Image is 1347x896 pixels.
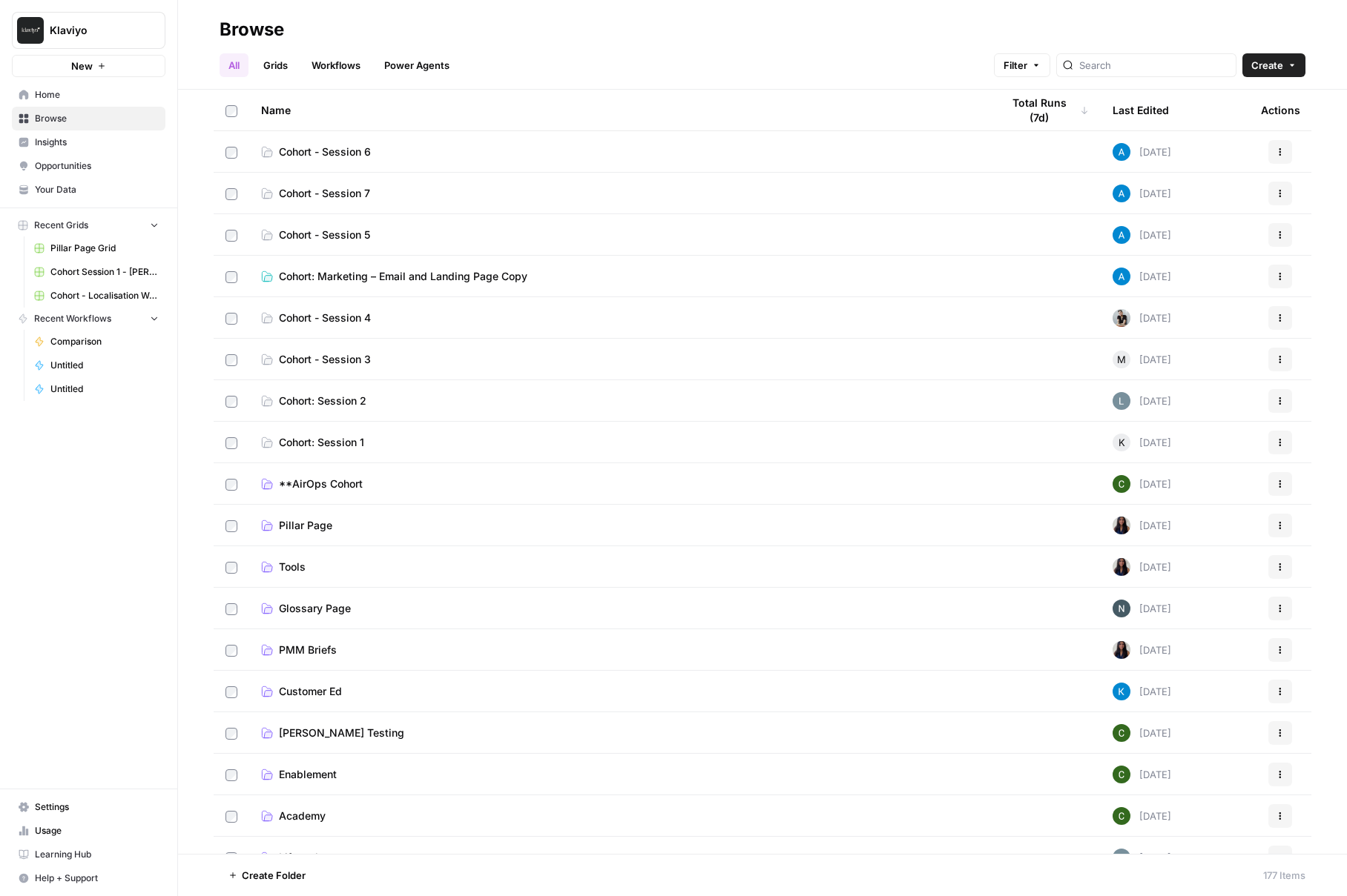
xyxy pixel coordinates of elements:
div: Browse [220,18,284,42]
div: [DATE] [1113,807,1171,825]
a: Cohort - Session 5 [261,228,978,242]
div: [DATE] [1113,268,1171,285]
span: Settings [35,800,159,814]
span: Untitled [50,382,159,396]
img: rox323kbkgutb4wcij4krxobkpon [1113,641,1130,659]
a: Customer Ed [261,684,978,699]
span: Filter [1004,58,1027,73]
input: Search [1079,58,1230,73]
div: [DATE] [1113,392,1171,410]
button: Create Folder [220,863,314,887]
a: Untitled [27,377,165,401]
a: Your Data [12,178,165,202]
img: o3cqybgnmipr355j8nz4zpq1mc6x [1113,143,1130,161]
span: Cohort - Session 3 [279,352,371,367]
span: Lifecycle [279,850,324,865]
span: Cohort Session 1 - [PERSON_NAME] workflow 1 Grid [50,265,159,279]
div: [DATE] [1113,185,1171,202]
a: Grids [254,53,297,77]
span: Pillar Page [279,518,332,533]
a: Insights [12,130,165,154]
span: Cohort - Session 4 [279,311,371,325]
span: Create Folder [242,868,306,883]
img: 14qrvic887bnlg6dzgoj39zarp80 [1113,766,1130,783]
span: Enablement [279,767,337,782]
span: Pillar Page Grid [50,242,159,255]
img: qq1exqcea0wapzto7wd7elbwtl3p [1113,309,1130,327]
div: [DATE] [1113,766,1171,783]
a: Comparison [27,330,165,354]
span: Glossary Page [279,601,351,616]
img: cfgmwl5o8n4g8136c2vyzna79121 [1113,849,1130,866]
span: Cohort: Marketing – Email and Landing Page Copy [279,269,527,284]
a: Cohort Session 1 - [PERSON_NAME] workflow 1 Grid [27,260,165,284]
a: Browse [12,107,165,130]
a: Enablement [261,767,978,782]
a: Home [12,83,165,107]
button: Recent Workflows [12,308,165,330]
img: 14qrvic887bnlg6dzgoj39zarp80 [1113,724,1130,742]
span: [PERSON_NAME] Testing [279,726,404,740]
span: Tools [279,560,306,574]
div: [DATE] [1113,849,1171,866]
a: Glossary Page [261,601,978,616]
div: [DATE] [1113,683,1171,700]
span: Cohort: Session 2 [279,394,366,408]
a: [PERSON_NAME] Testing [261,726,978,740]
img: zdhmu8j9dpt46ofesn2i0ad6n35e [1113,683,1130,700]
div: [DATE] [1113,226,1171,244]
a: **AirOps Cohort [261,477,978,491]
img: 14qrvic887bnlg6dzgoj39zarp80 [1113,807,1130,825]
span: Browse [35,112,159,125]
span: Cohort: Session 1 [279,435,364,450]
a: Cohort - Session 4 [261,311,978,325]
img: rox323kbkgutb4wcij4krxobkpon [1113,517,1130,534]
span: New [71,59,93,73]
button: Filter [994,53,1050,77]
a: Academy [261,809,978,823]
span: Home [35,88,159,102]
span: Opportunities [35,159,159,173]
div: [DATE] [1113,309,1171,327]
span: Cohort - Session 7 [279,186,370,201]
a: Cohort - Session 6 [261,145,978,159]
a: Pillar Page Grid [27,236,165,260]
img: o3cqybgnmipr355j8nz4zpq1mc6x [1113,268,1130,285]
div: Actions [1261,90,1300,130]
span: Cohort - Session 5 [279,228,370,242]
a: Lifecycle [261,850,978,865]
span: Untitled [50,359,159,372]
a: Pillar Page [261,518,978,533]
span: Academy [279,809,326,823]
span: K [1119,435,1125,450]
a: Cohort - Session 3 [261,352,978,367]
div: [DATE] [1113,143,1171,161]
span: Recent Workflows [34,312,111,325]
div: Last Edited [1113,90,1169,130]
img: o3cqybgnmipr355j8nz4zpq1mc6x [1113,185,1130,202]
div: [DATE] [1113,558,1171,576]
span: Comparison [50,335,159,348]
div: [DATE] [1113,434,1171,451]
img: Klaviyo Logo [17,17,44,44]
a: Tools [261,560,978,574]
div: [DATE] [1113,600,1171,617]
a: All [220,53,248,77]
a: Settings [12,795,165,819]
a: Cohort - Session 7 [261,186,978,201]
a: Learning Hub [12,843,165,866]
span: Learning Hub [35,848,159,861]
span: Help + Support [35,872,159,885]
span: Usage [35,824,159,837]
span: Customer Ed [279,684,342,699]
img: 14qrvic887bnlg6dzgoj39zarp80 [1113,475,1130,493]
span: **AirOps Cohort [279,477,363,491]
div: [DATE] [1113,724,1171,742]
a: Power Agents [375,53,458,77]
a: PMM Briefs [261,643,978,657]
span: Cohort - Localisation Workflow Grid [50,289,159,302]
div: [DATE] [1113,517,1171,534]
span: Your Data [35,183,159,196]
span: Klaviyo [50,23,139,38]
img: mfx9qxiwvwbk9y2m949wqpoopau8 [1113,600,1130,617]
